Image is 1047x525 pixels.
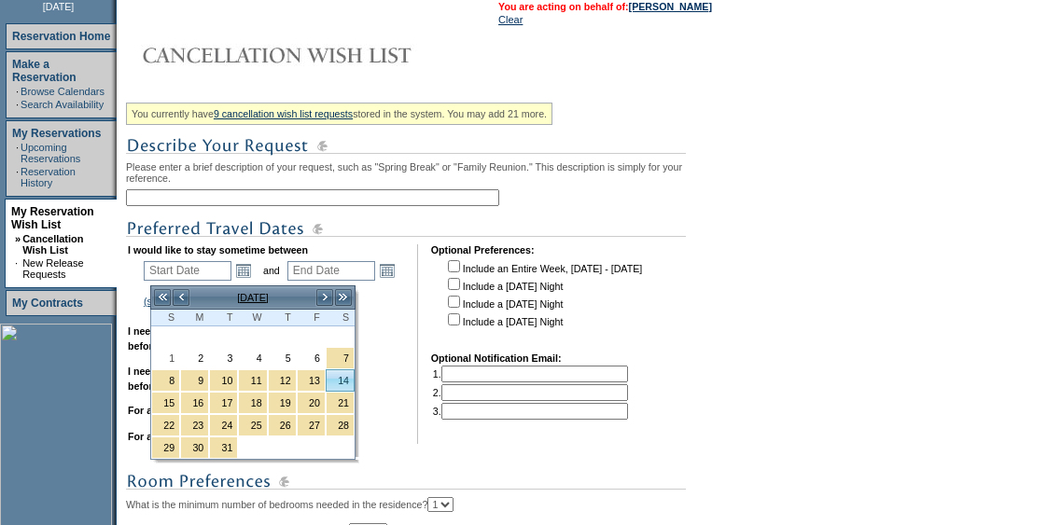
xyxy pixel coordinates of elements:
[11,205,94,231] a: My Reservation Wish List
[181,370,208,391] a: 9
[239,370,266,391] a: 11
[152,348,179,368] a: 1
[16,142,19,164] td: ·
[21,142,80,164] a: Upcoming Reservations
[238,347,267,369] td: Wednesday, March 04, 2026
[238,414,267,436] td: Spring Break Wk 3 2026 Holiday
[15,233,21,244] b: »
[151,369,180,392] td: Spring Break Wk 1 2026 Holiday
[433,384,628,401] td: 2.
[268,392,297,414] td: Spring Break Wk 2 2026 Holiday
[16,166,19,188] td: ·
[433,366,628,382] td: 1.
[181,437,208,458] a: 30
[298,415,325,435] a: 27
[269,370,296,391] a: 12
[498,1,712,12] span: You are acting on behalf of:
[16,99,19,110] td: ·
[12,297,83,310] a: My Contracts
[210,348,237,368] a: 3
[334,288,353,307] a: >>
[181,348,208,368] a: 2
[297,347,326,369] td: Friday, March 06, 2026
[180,369,209,392] td: Spring Break Wk 1 2026 Holiday
[444,257,642,339] td: Include an Entire Week, [DATE] - [DATE] Include a [DATE] Night Include a [DATE] Night Include a [...
[180,347,209,369] td: Monday, March 02, 2026
[152,415,179,435] a: 22
[126,36,499,74] img: Cancellation Wish List
[144,261,231,281] input: Date format: M/D/Y. Shortcut keys: [T] for Today. [UP] or [.] for Next Day. [DOWN] or [,] for Pre...
[128,325,224,337] b: I need a minimum of
[22,233,83,256] a: Cancellation Wish List
[260,257,283,283] td: and
[15,257,21,280] td: ·
[327,415,354,435] a: 28
[326,369,355,392] td: Spring Break Wk 2 2026 - Saturday to Saturday Holiday
[326,414,355,436] td: Spring Break Wk 4 2026 - Saturday to Saturday Holiday
[12,30,110,43] a: Reservation Home
[498,14,523,25] a: Clear
[297,369,326,392] td: Spring Break Wk 1 2026 Holiday
[209,369,238,392] td: Spring Break Wk 1 2026 Holiday
[214,108,353,119] a: 9 cancellation wish list requests
[297,392,326,414] td: Spring Break Wk 2 2026 Holiday
[180,310,209,326] th: Monday
[238,369,267,392] td: Spring Break Wk 1 2026 Holiday
[126,470,686,493] img: subTtlRoomPreferences.gif
[287,261,375,281] input: Date format: M/D/Y. Shortcut keys: [T] for Today. [UP] or [.] for Next Day. [DOWN] or [,] for Pre...
[327,393,354,413] a: 21
[239,348,266,368] a: 4
[21,86,105,97] a: Browse Calendars
[268,414,297,436] td: Spring Break Wk 3 2026 Holiday
[12,58,77,84] a: Make a Reservation
[152,437,179,458] a: 29
[239,415,266,435] a: 25
[269,348,296,368] a: 5
[431,352,562,364] b: Optional Notification Email:
[238,310,267,326] th: Wednesday
[181,415,208,435] a: 23
[128,244,308,256] b: I would like to stay sometime between
[239,393,266,413] a: 18
[629,1,712,12] a: [PERSON_NAME]
[22,257,83,280] a: New Release Requests
[269,415,296,435] a: 26
[326,310,355,326] th: Saturday
[326,347,355,369] td: Spring Break Wk 1 2026 - Saturday to Saturday Holiday
[126,103,552,125] div: You currently have stored in the system. You may add 21 more.
[297,310,326,326] th: Friday
[181,393,208,413] a: 16
[327,348,354,368] a: 7
[433,403,628,420] td: 3.
[210,437,237,458] a: 31
[238,392,267,414] td: Spring Break Wk 2 2026 Holiday
[327,370,354,391] a: 14
[210,370,237,391] a: 10
[151,392,180,414] td: Spring Break Wk 2 2026 Holiday
[21,166,76,188] a: Reservation History
[209,392,238,414] td: Spring Break Wk 2 2026 Holiday
[268,310,297,326] th: Thursday
[209,347,238,369] td: Tuesday, March 03, 2026
[21,99,104,110] a: Search Availability
[128,405,211,416] b: For a minimum of
[180,436,209,459] td: Spring Break Wk 4 2026 Holiday
[180,392,209,414] td: Spring Break Wk 2 2026 Holiday
[12,127,101,140] a: My Reservations
[16,86,19,97] td: ·
[153,288,172,307] a: <<
[298,370,325,391] a: 13
[209,436,238,459] td: Spring Break Wk 4 2026 Holiday
[151,347,180,369] td: Sunday, March 01, 2026
[297,414,326,436] td: Spring Break Wk 3 2026 Holiday
[144,296,249,307] a: (show holiday calendar)
[269,393,296,413] a: 19
[151,436,180,459] td: Spring Break Wk 4 2026 Holiday
[180,414,209,436] td: Spring Break Wk 3 2026 Holiday
[431,244,535,256] b: Optional Preferences:
[326,392,355,414] td: Spring Break Wk 3 2026 - Saturday to Saturday Holiday
[210,415,237,435] a: 24
[268,369,297,392] td: Spring Break Wk 1 2026 Holiday
[128,366,226,377] b: I need a maximum of
[298,393,325,413] a: 20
